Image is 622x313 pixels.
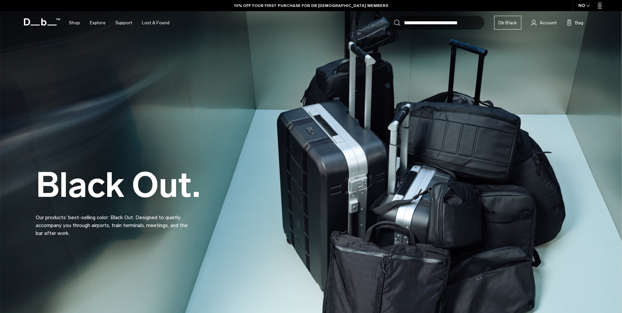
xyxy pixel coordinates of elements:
[36,206,193,237] p: Our products’ best-selling color: Black Out. Designed to quietly accompany you through airports, ...
[36,168,200,202] h2: Black Out.
[575,19,583,26] span: Bag
[494,16,521,30] a: Db Black
[69,11,80,34] a: Shop
[115,11,132,34] a: Support
[531,19,557,27] a: Account
[567,19,583,27] button: Bag
[64,11,174,34] nav: Main Navigation
[90,11,106,34] a: Explore
[142,11,170,34] a: Lost & Found
[540,19,557,26] span: Account
[234,3,388,9] a: 10% OFF YOUR FIRST PURCHASE FOR DB [DEMOGRAPHIC_DATA] MEMBERS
